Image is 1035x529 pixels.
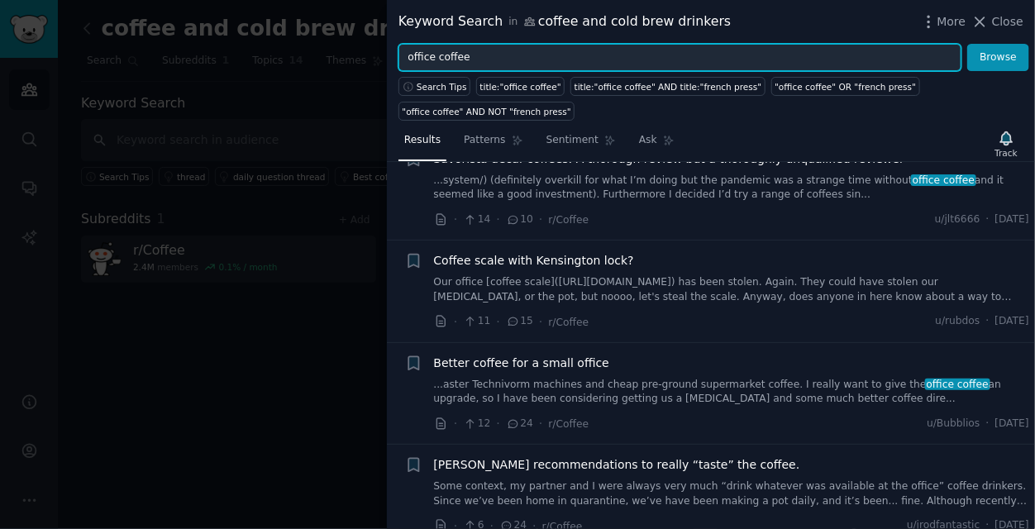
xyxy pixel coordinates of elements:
div: Track [995,147,1018,159]
div: "office coffee" OR "french press" [775,81,916,93]
span: 15 [506,314,533,329]
a: ...system/) (definitely overkill for what I’m doing but the pandemic was a strange time withoutof... [434,174,1030,203]
span: Results [404,133,441,148]
span: r/Coffee [549,317,589,328]
input: Try a keyword related to your business [398,44,961,72]
span: · [454,313,457,331]
span: · [986,417,990,431]
a: [PERSON_NAME] recommendations to really “taste” the coffee. [434,456,800,474]
span: 10 [506,212,533,227]
span: in [508,15,517,30]
a: Results [398,127,446,161]
span: · [454,211,457,228]
span: [DATE] [995,314,1029,329]
span: · [454,415,457,432]
a: Patterns [458,127,528,161]
button: Browse [967,44,1029,72]
span: 12 [463,417,490,431]
span: [DATE] [995,212,1029,227]
span: · [497,313,500,331]
a: Coffee scale with Kensington lock? [434,252,634,269]
button: Search Tips [398,77,470,96]
span: Patterns [464,133,505,148]
a: ...aster Technivorm machines and cheap pre-ground supermarket coffee. I really want to give theof... [434,378,1030,407]
button: Close [971,13,1023,31]
button: Track [990,126,1023,161]
span: office coffee [911,174,976,186]
div: title:"office coffee" [480,81,561,93]
span: · [497,415,500,432]
span: Ask [639,133,657,148]
span: u/jlt6666 [935,212,980,227]
span: · [986,212,990,227]
a: Some context, my partner and I were always very much “drink whatever was available at the office”... [434,479,1030,508]
span: · [539,313,542,331]
span: 11 [463,314,490,329]
span: r/Coffee [549,418,589,430]
div: title:"office coffee" AND title:"french press" [575,81,762,93]
span: u/rubdos [936,314,980,329]
span: · [986,314,990,329]
a: "office coffee" AND NOT "french press" [398,102,575,121]
span: Close [992,13,1023,31]
button: More [920,13,966,31]
span: 14 [463,212,490,227]
span: · [539,211,542,228]
a: Ask [633,127,680,161]
div: "office coffee" AND NOT "french press" [403,106,571,117]
span: office coffee [925,379,990,390]
span: Sentiment [546,133,599,148]
div: Keyword Search coffee and cold brew drinkers [398,12,731,32]
a: Our office [coffee scale]([URL][DOMAIN_NAME]) has been stolen. Again. They could have stolen our ... [434,275,1030,304]
a: Sentiment [541,127,622,161]
span: Search Tips [417,81,467,93]
a: "office coffee" OR "french press" [771,77,920,96]
span: u/Bubblios [927,417,980,431]
a: Better coffee for a small office [434,355,609,372]
span: 24 [506,417,533,431]
a: title:"office coffee" [476,77,565,96]
span: · [497,211,500,228]
span: · [539,415,542,432]
a: title:"office coffee" AND title:"french press" [570,77,766,96]
span: More [937,13,966,31]
span: r/Coffee [549,214,589,226]
span: [DATE] [995,417,1029,431]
